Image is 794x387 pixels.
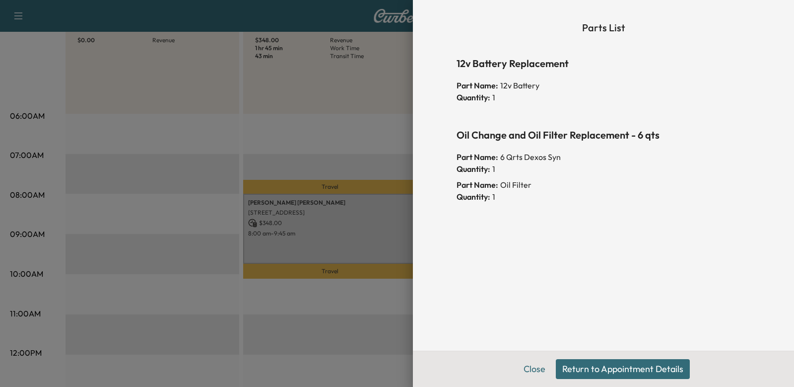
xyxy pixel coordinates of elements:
[457,151,498,163] span: Part Name:
[457,191,490,203] span: Quantity:
[457,79,498,91] span: Part Name:
[457,191,750,203] div: 1
[457,151,750,163] div: 6 Qrts Dexos Syn
[457,91,490,103] span: Quantity:
[517,359,552,379] button: Close
[556,359,690,379] button: Return to Appointment Details
[457,56,750,72] h6: 12v Battery Replacement
[457,20,750,36] h6: Parts List
[457,79,750,91] div: 12v Battery
[457,163,750,175] div: 1
[457,179,750,191] div: Oil Filter
[457,127,750,143] h6: Oil Change and Oil Filter Replacement - 6 qts
[457,179,498,191] span: Part Name:
[457,163,490,175] span: Quantity:
[457,91,750,103] div: 1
